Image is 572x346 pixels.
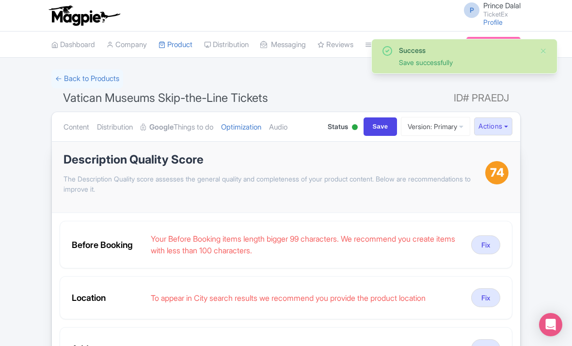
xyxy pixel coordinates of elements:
span: ID# PRAEDJ [454,88,509,108]
div: Active [350,120,360,135]
span: 74 [490,164,504,181]
a: Version: Primary [401,117,470,136]
input: Save [364,117,397,136]
div: Before Booking [72,238,143,251]
button: Fix [471,235,500,254]
div: Success [399,45,532,55]
span: Prince Dalal [483,1,521,10]
div: Open Intercom Messenger [539,313,562,336]
a: Distribution [204,32,249,58]
a: Dashboard [51,32,95,58]
strong: Google [149,122,174,133]
a: Product [159,32,192,58]
span: Status [328,121,348,132]
div: To appear in City search results we recommend you provide the product location [151,292,463,304]
a: ← Back to Products [51,69,123,88]
img: logo-ab69f6fb50320c5b225c76a69d11143b.png [47,5,122,26]
a: Optimization [221,112,261,143]
a: Company [107,32,147,58]
div: Your Before Booking items length bigger 99 characters. We recommend you create items with less th... [151,233,463,256]
a: GoogleThings to do [141,112,213,143]
button: Close [540,45,547,57]
a: Messaging [260,32,306,58]
a: Distribution [97,112,133,143]
a: Reviews [318,32,353,58]
p: The Description Quality score assesses the general quality and completeness of your product conte... [64,174,485,194]
button: Fix [471,288,500,307]
a: P Prince Dalal TicketEx [458,2,521,17]
a: Content [64,112,89,143]
a: Profile [483,18,503,26]
h1: Description Quality Score [64,153,485,166]
a: Audio [269,112,287,143]
a: Other [365,32,392,58]
small: TicketEx [483,11,521,17]
a: Subscription [466,37,521,51]
span: P [464,2,479,18]
button: Actions [474,117,512,135]
span: Vatican Museums Skip-the-Line Tickets [63,91,268,105]
div: Location [72,291,143,304]
div: Save successfully [399,57,532,67]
